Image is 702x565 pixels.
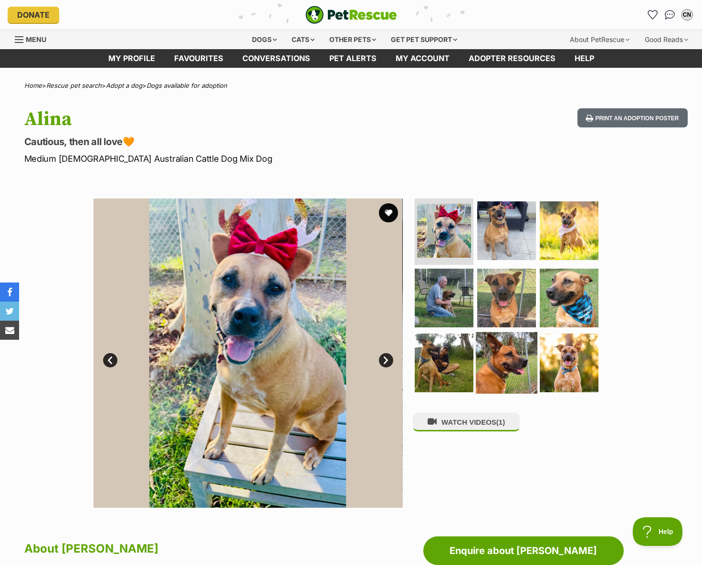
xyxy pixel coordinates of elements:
a: Enquire about [PERSON_NAME] [423,536,624,565]
a: Rescue pet search [46,82,102,89]
img: Photo of Alina [540,201,598,260]
a: Menu [15,30,53,47]
img: Photo of Alina [540,334,598,392]
img: Photo of Alina [477,201,536,260]
button: WATCH VIDEOS(1) [413,413,520,431]
a: Next [379,353,393,367]
img: Photo of Alina [477,269,536,327]
iframe: Help Scout Beacon - Open [633,517,683,546]
a: Dogs available for adoption [147,82,227,89]
a: Favourites [645,7,660,22]
img: Photo of Alina [415,269,473,327]
ul: Account quick links [645,7,695,22]
div: Get pet support [384,30,464,49]
a: Donate [8,7,59,23]
img: Photo of Alina [94,199,403,508]
a: PetRescue [305,6,397,24]
img: Photo of Alina [540,269,598,327]
img: Photo of Alina [476,332,537,394]
div: Other pets [323,30,383,49]
div: Good Reads [638,30,695,49]
span: (1) [496,418,505,426]
h1: Alina [24,108,428,130]
a: Prev [103,353,117,367]
a: Home [24,82,42,89]
div: CN [682,10,692,20]
h2: About [PERSON_NAME] [24,538,419,559]
a: Help [565,49,604,68]
a: My account [386,49,459,68]
a: Adopt a dog [106,82,142,89]
div: About PetRescue [563,30,636,49]
img: Photo of Alina [415,334,473,392]
button: Print an adoption poster [577,108,687,128]
p: Medium [DEMOGRAPHIC_DATA] Australian Cattle Dog Mix Dog [24,152,428,165]
a: Conversations [662,7,678,22]
p: Cautious, then all love🧡 [24,135,428,148]
button: My account [680,7,695,22]
img: Photo of Alina [417,204,471,258]
div: > > > [0,82,702,89]
a: Favourites [165,49,233,68]
span: Menu [26,35,46,43]
div: Cats [285,30,321,49]
a: conversations [233,49,320,68]
a: My profile [99,49,165,68]
div: Dogs [245,30,283,49]
a: Pet alerts [320,49,386,68]
button: favourite [379,203,398,222]
a: Adopter resources [459,49,565,68]
img: chat-41dd97257d64d25036548639549fe6c8038ab92f7586957e7f3b1b290dea8141.svg [665,10,675,20]
img: logo-e224e6f780fb5917bec1dbf3a21bbac754714ae5b6737aabdf751b685950b380.svg [305,6,397,24]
